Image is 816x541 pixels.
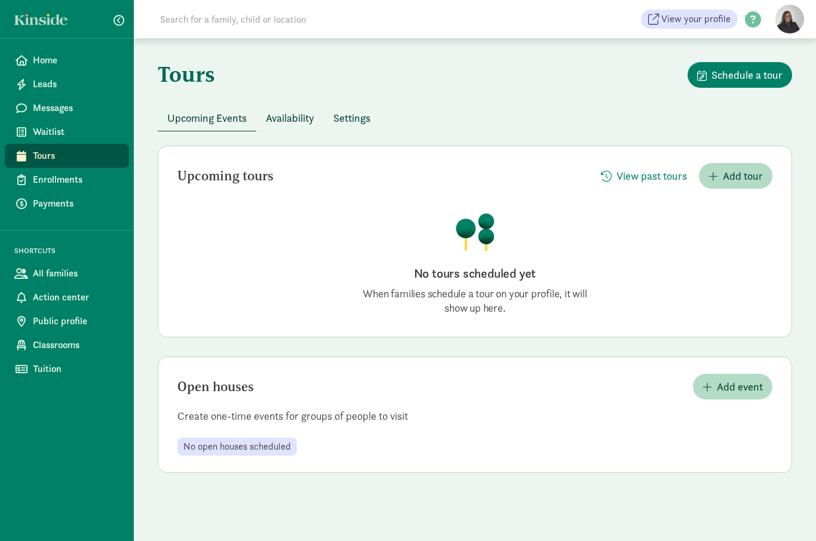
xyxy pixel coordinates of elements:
[5,357,129,381] a: Tuition
[33,362,119,376] span: Tuition
[33,338,119,352] span: Classrooms
[33,196,119,211] span: Payments
[699,163,772,189] button: Add tour
[153,7,488,31] input: Search for a family, child or location
[167,110,247,126] span: Upcoming Events
[616,168,687,184] span: View past tours
[158,409,792,423] p: Create one-time events for groups of people to visit
[33,101,119,115] span: Messages
[723,168,763,184] span: Add tour
[5,144,129,168] a: Tours
[711,67,783,83] span: Schedule a tour
[33,266,119,281] span: All families
[5,120,129,144] a: Waitlist
[177,380,254,394] h2: Open houses
[33,53,119,67] span: Home
[355,265,594,282] h2: No tours scheduled yet
[333,110,370,126] span: Settings
[5,309,129,333] a: Public profile
[5,168,129,192] a: Enrollments
[33,149,119,163] span: Tours
[5,285,129,309] a: Action center
[5,48,129,72] a: Home
[183,441,291,452] span: No open houses scheduled
[324,105,380,131] button: Settings
[591,170,697,183] a: View past tours
[33,290,119,305] span: Action center
[661,12,731,26] span: View your profile
[756,484,816,541] iframe: Chat Widget
[33,173,119,187] span: Enrollments
[5,96,129,120] a: Messages
[158,105,256,131] button: Upcoming Events
[256,105,324,131] button: Availability
[455,213,495,251] img: illustration-trees.png
[717,379,763,395] span: Add event
[355,287,594,315] p: When families schedule a tour on your profile, it will show up here.
[591,163,697,189] button: View past tours
[33,314,119,328] span: Public profile
[33,125,119,139] span: Waitlist
[5,192,129,216] a: Payments
[177,169,274,183] h2: Upcoming tours
[5,262,129,285] a: All families
[5,72,129,96] a: Leads
[641,10,738,29] a: View your profile
[33,77,119,91] span: Leads
[266,110,314,126] span: Availability
[5,333,129,357] a: Classrooms
[693,374,772,399] button: Add event
[688,62,792,88] button: Schedule a tour
[158,62,215,86] h1: Tours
